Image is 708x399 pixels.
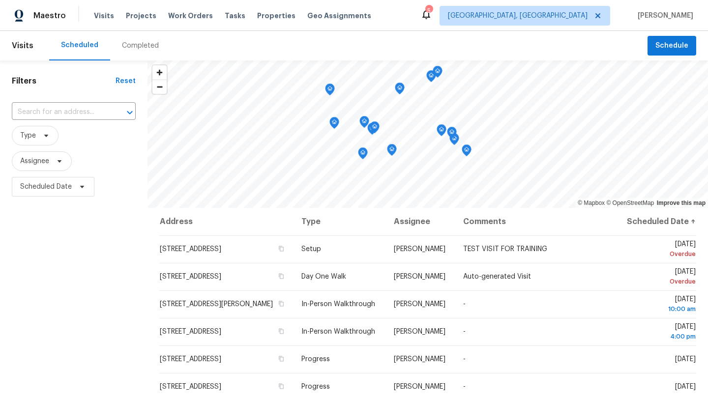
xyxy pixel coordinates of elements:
div: 5 [425,6,432,16]
span: - [463,328,466,335]
button: Open [123,106,137,119]
span: [GEOGRAPHIC_DATA], [GEOGRAPHIC_DATA] [448,11,588,21]
span: [DATE] [624,323,696,342]
span: [DATE] [624,241,696,259]
span: [PERSON_NAME] [394,328,445,335]
span: Progress [301,356,330,363]
span: Type [20,131,36,141]
div: Map marker [426,70,436,85]
div: Map marker [447,127,457,142]
button: Copy Address [277,382,286,391]
h1: Filters [12,76,116,86]
div: Map marker [433,66,442,81]
span: [DATE] [675,356,696,363]
div: Map marker [462,144,472,160]
span: - [463,301,466,308]
span: [STREET_ADDRESS] [160,246,221,253]
div: 10:00 am [624,304,696,314]
span: Geo Assignments [307,11,371,21]
span: - [463,383,466,390]
button: Zoom out [152,80,167,94]
span: Visits [94,11,114,21]
div: Map marker [358,147,368,163]
div: 4:00 pm [624,332,696,342]
span: Assignee [20,156,49,166]
button: Copy Address [277,354,286,363]
input: Search for an address... [12,105,108,120]
a: Mapbox [578,199,605,206]
span: Auto-generated Visit [463,273,531,280]
span: [STREET_ADDRESS][PERSON_NAME] [160,301,273,308]
span: [DATE] [675,383,696,390]
span: [PERSON_NAME] [394,246,445,253]
th: Assignee [386,208,455,235]
span: [PERSON_NAME] [634,11,693,21]
span: [PERSON_NAME] [394,273,445,280]
div: Map marker [325,84,335,99]
div: Map marker [370,121,380,137]
span: Work Orders [168,11,213,21]
th: Scheduled Date ↑ [617,208,696,235]
span: [STREET_ADDRESS] [160,383,221,390]
button: Copy Address [277,327,286,336]
th: Comments [455,208,617,235]
th: Type [294,208,386,235]
div: Map marker [387,144,397,159]
button: Copy Address [277,244,286,253]
span: Maestro [33,11,66,21]
button: Zoom in [152,65,167,80]
div: Map marker [437,124,446,140]
span: - [463,356,466,363]
th: Address [159,208,294,235]
span: Properties [257,11,295,21]
span: In-Person Walkthrough [301,328,375,335]
div: Scheduled [61,40,98,50]
span: [STREET_ADDRESS] [160,273,221,280]
span: [PERSON_NAME] [394,301,445,308]
a: Improve this map [657,199,706,206]
canvas: Map [147,60,708,208]
button: Copy Address [277,299,286,308]
span: Setup [301,246,321,253]
span: Progress [301,383,330,390]
span: [PERSON_NAME] [394,356,445,363]
span: TEST VISIT FOR TRAINING [463,246,547,253]
span: Day One Walk [301,273,346,280]
div: Overdue [624,277,696,286]
span: [PERSON_NAME] [394,383,445,390]
span: [DATE] [624,296,696,314]
span: [STREET_ADDRESS] [160,328,221,335]
div: Completed [122,41,159,51]
span: Schedule [655,40,688,52]
a: OpenStreetMap [606,199,654,206]
span: Scheduled Date [20,182,72,192]
button: Schedule [648,36,696,56]
div: Map marker [329,117,339,132]
span: Tasks [225,12,245,19]
span: [STREET_ADDRESS] [160,356,221,363]
span: In-Person Walkthrough [301,301,375,308]
div: Overdue [624,249,696,259]
div: Map marker [359,116,369,131]
button: Copy Address [277,272,286,281]
span: Projects [126,11,156,21]
div: Reset [116,76,136,86]
span: [DATE] [624,268,696,286]
span: Visits [12,35,33,57]
div: Map marker [395,83,405,98]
